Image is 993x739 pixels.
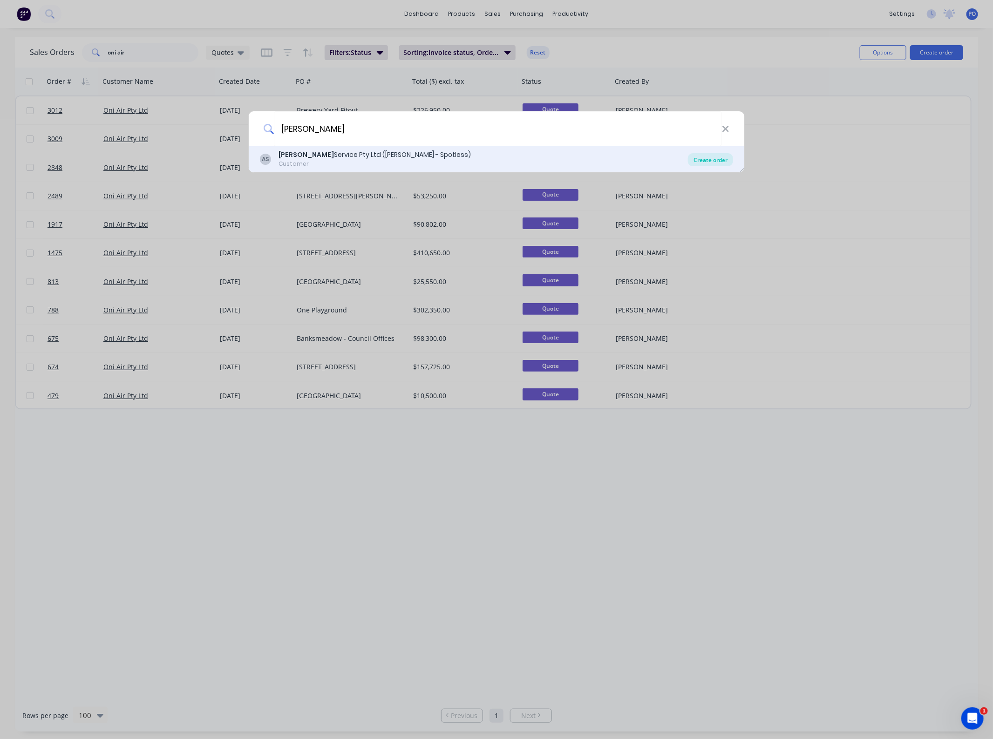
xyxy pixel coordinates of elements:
div: Create order [688,153,733,166]
iframe: Intercom live chat [961,707,984,730]
span: 1 [980,707,988,715]
div: AS [260,154,271,165]
div: Customer [279,160,471,168]
b: [PERSON_NAME] [279,150,334,159]
div: Service Pty Ltd ([PERSON_NAME] - Spotless) [279,150,471,160]
input: Enter a customer name to create a new order... [274,111,722,146]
